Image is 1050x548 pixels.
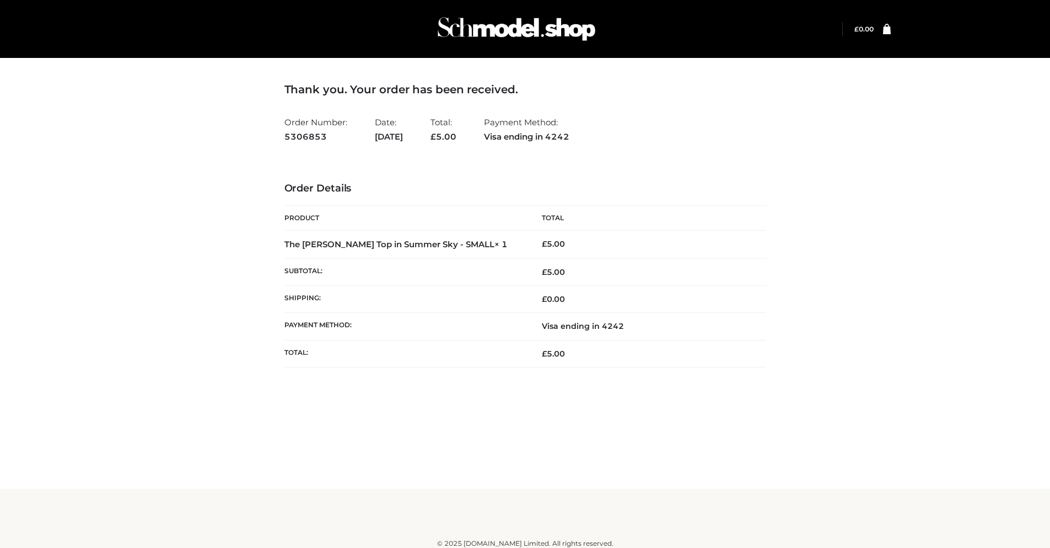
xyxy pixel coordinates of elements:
[854,25,874,33] bdi: 0.00
[542,239,547,249] span: £
[430,113,456,146] li: Total:
[542,349,547,359] span: £
[525,206,766,231] th: Total
[375,113,403,146] li: Date:
[284,258,525,285] th: Subtotal:
[434,7,599,51] img: Schmodel Admin 964
[284,206,525,231] th: Product
[284,183,766,195] h3: Order Details
[484,113,569,146] li: Payment Method:
[542,267,547,277] span: £
[484,130,569,144] strong: Visa ending in 4242
[542,294,565,304] bdi: 0.00
[284,83,766,96] h3: Thank you. Your order has been received.
[284,113,347,146] li: Order Number:
[494,239,508,249] strong: × 1
[430,131,456,142] span: 5.00
[284,313,525,340] th: Payment method:
[375,130,403,144] strong: [DATE]
[542,294,547,304] span: £
[284,130,347,144] strong: 5306853
[542,239,565,249] bdi: 5.00
[284,286,525,313] th: Shipping:
[525,313,766,340] td: Visa ending in 4242
[284,239,508,249] strong: The [PERSON_NAME] Top in Summer Sky - SMALL
[430,131,436,142] span: £
[542,267,565,277] span: 5.00
[542,349,565,359] span: 5.00
[284,340,525,367] th: Total:
[854,25,859,33] span: £
[854,25,874,33] a: £0.00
